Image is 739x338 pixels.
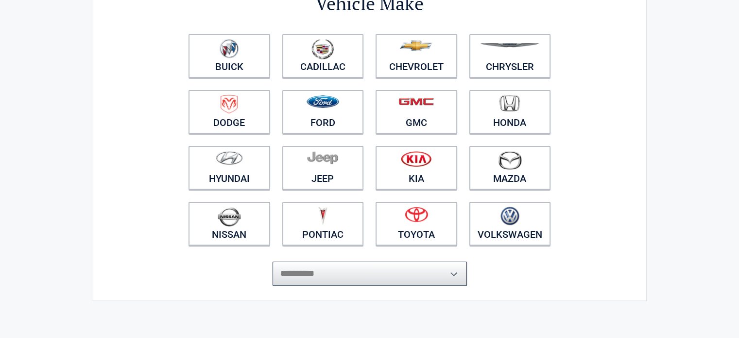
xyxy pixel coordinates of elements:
[189,34,270,78] a: Buick
[405,207,428,222] img: toyota
[282,90,364,134] a: Ford
[218,207,241,227] img: nissan
[500,207,519,226] img: volkswagen
[376,202,457,246] a: Toyota
[376,90,457,134] a: GMC
[220,39,239,58] img: buick
[282,34,364,78] a: Cadillac
[376,146,457,190] a: Kia
[189,90,270,134] a: Dodge
[307,95,339,108] img: ford
[221,95,238,114] img: dodge
[400,40,432,51] img: chevrolet
[480,43,539,48] img: chrysler
[189,202,270,246] a: Nissan
[282,202,364,246] a: Pontiac
[307,151,338,164] img: jeep
[469,90,551,134] a: Honda
[189,146,270,190] a: Hyundai
[398,97,434,106] img: gmc
[499,95,520,112] img: honda
[376,34,457,78] a: Chevrolet
[469,34,551,78] a: Chrysler
[311,39,334,59] img: cadillac
[498,151,522,170] img: mazda
[469,146,551,190] a: Mazda
[469,202,551,246] a: Volkswagen
[282,146,364,190] a: Jeep
[401,151,431,167] img: kia
[318,207,327,225] img: pontiac
[216,151,243,165] img: hyundai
